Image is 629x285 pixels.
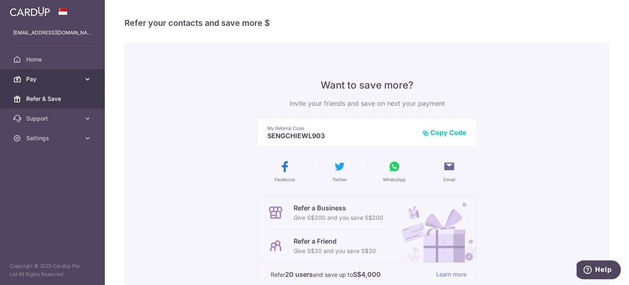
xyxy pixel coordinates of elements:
[436,269,466,280] a: Learn more
[370,160,419,183] button: WhatsApp
[13,29,92,37] p: [EMAIL_ADDRESS][DOMAIN_NAME]
[26,114,80,123] span: Support
[267,125,416,132] p: My Referral Code
[10,7,50,16] img: CardUp
[332,176,347,183] span: Twitter
[26,134,80,142] span: Settings
[271,269,430,280] p: Refer and save up to
[422,128,466,137] button: Copy Code
[425,160,473,183] button: Email
[26,55,80,64] span: Home
[267,132,416,140] p: SENGCHIEWL903
[26,75,80,83] span: Pay
[443,176,455,183] span: Email
[257,98,477,108] p: Invite your friends and save on next your payment
[294,203,383,213] p: Refer a Business
[274,176,295,183] span: Facebook
[577,260,621,281] iframe: Opens a widget where you can find more information
[394,196,476,262] img: Refer
[315,160,364,183] button: Twitter
[383,176,406,183] span: WhatsApp
[260,160,309,183] button: Facebook
[294,213,383,223] p: Give S$200 and you save S$200
[18,6,35,13] span: Help
[285,269,313,279] strong: 20 users
[26,95,80,103] span: Refer & Save
[294,246,376,256] p: Give S$30 and you save S$30
[294,236,376,246] p: Refer a Friend
[353,269,381,279] strong: S$4,000
[124,16,609,30] h4: Refer your contacts and save more $
[257,79,477,92] p: Want to save more?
